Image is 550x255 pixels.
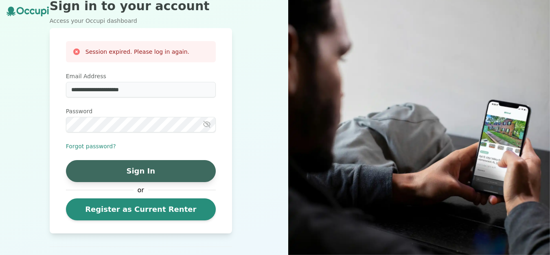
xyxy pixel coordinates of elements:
[66,160,216,182] button: Sign In
[66,107,216,115] label: Password
[50,17,232,25] p: Access your Occupi dashboard
[85,48,189,56] h3: Session expired. Please log in again.
[66,198,216,220] a: Register as Current Renter
[134,185,148,195] span: or
[66,72,216,80] label: Email Address
[66,142,116,150] button: Forgot password?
